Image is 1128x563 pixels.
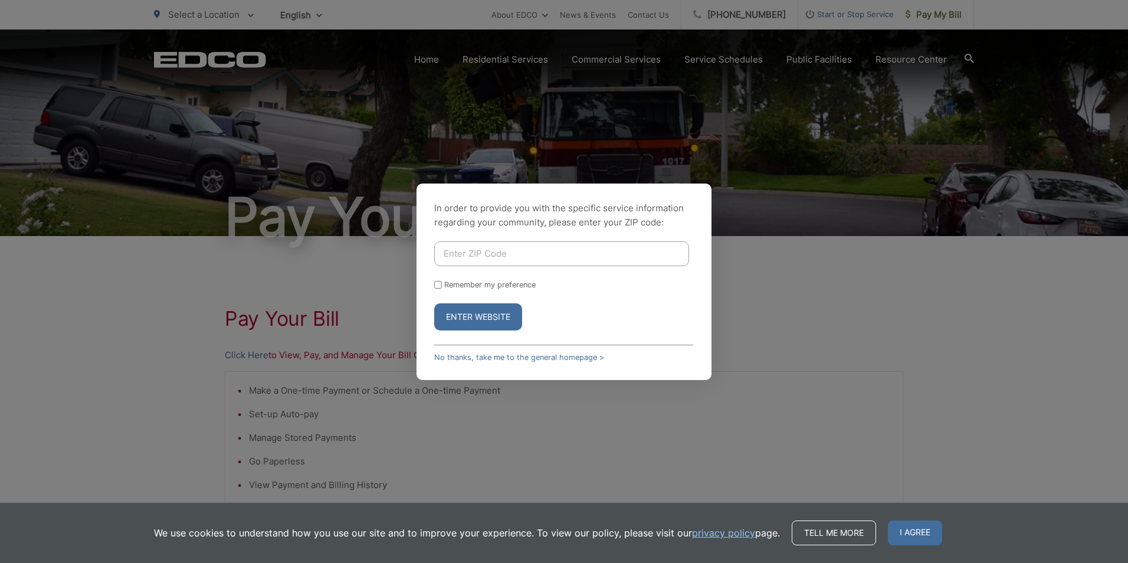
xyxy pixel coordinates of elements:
[434,303,522,330] button: Enter Website
[792,521,876,545] a: Tell me more
[154,526,780,540] p: We use cookies to understand how you use our site and to improve your experience. To view our pol...
[888,521,942,545] span: I agree
[692,526,755,540] a: privacy policy
[434,241,689,266] input: Enter ZIP Code
[444,280,536,289] label: Remember my preference
[434,201,694,230] p: In order to provide you with the specific service information regarding your community, please en...
[434,353,604,362] a: No thanks, take me to the general homepage >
